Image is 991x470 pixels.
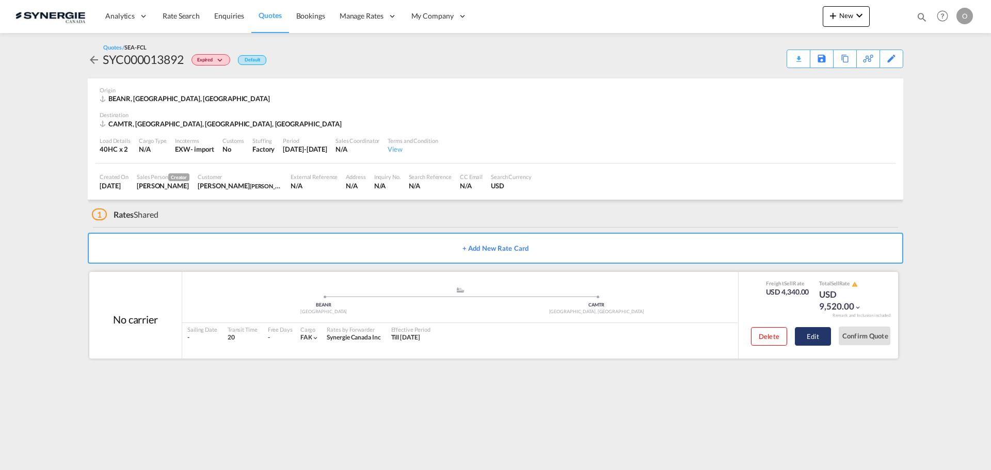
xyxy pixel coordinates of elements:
div: - [187,333,217,342]
div: Load Details [100,137,131,144]
div: Sailing Date [187,326,217,333]
md-icon: icon-download [792,52,805,59]
div: USD 9,520.00 [819,288,871,313]
md-icon: icon-alert [852,281,858,287]
div: USD [491,181,532,190]
span: [PERSON_NAME] [PERSON_NAME] [250,182,337,190]
div: Transit Time [228,326,258,333]
div: Pablo Gomez Saldarriaga [137,181,189,190]
div: Free Days [268,326,293,333]
div: N/A [291,181,338,190]
span: Rates [114,209,134,219]
div: CAMTR, Montreal, QC, Americas [100,119,344,128]
div: CAMTR [460,302,733,309]
div: Address [346,173,365,181]
div: BEANR [187,302,460,309]
span: SEA-FCL [124,44,146,51]
div: Change Status Here [184,51,233,68]
md-icon: icon-chevron-down [853,9,866,22]
md-icon: icon-chevron-down [312,334,319,342]
div: View [388,144,438,154]
div: N/A [409,181,452,190]
div: Created On [100,173,129,181]
div: Customs [222,137,244,144]
div: 20 [228,333,258,342]
span: Manage Rates [340,11,383,21]
div: No [222,144,244,154]
div: - [268,333,270,342]
button: Confirm Quote [839,327,890,345]
div: Quotes /SEA-FCL [103,43,147,51]
button: + Add New Rate Card [88,233,903,264]
div: Rates by Forwarder [327,326,380,333]
div: Kayla Forget [198,181,282,190]
div: N/A [139,144,167,154]
div: N/A [346,181,365,190]
div: Help [934,7,956,26]
div: N/A [374,181,401,190]
span: Creator [168,173,189,181]
div: EXW [175,144,190,154]
div: N/A [460,181,483,190]
div: 40HC x 2 [100,144,131,154]
div: Freight Rate [766,280,809,287]
div: Stuffing [252,137,275,144]
span: Analytics [105,11,135,21]
div: icon-magnify [916,11,928,27]
span: New [827,11,866,20]
div: Inquiry No. [374,173,401,181]
button: icon-plus 400-fgNewicon-chevron-down [823,6,870,27]
div: Change Status Here [191,54,230,66]
span: Synergie Canada Inc [327,333,380,341]
div: - import [190,144,214,154]
div: CC Email [460,173,483,181]
span: 1 [92,208,107,220]
span: Till [DATE] [391,333,420,341]
span: Rate Search [163,11,200,20]
button: Delete [751,327,787,346]
md-icon: icon-chevron-down [215,58,228,63]
div: Effective Period [391,326,430,333]
img: 1f56c880d42311ef80fc7dca854c8e59.png [15,5,85,28]
div: Till 06 Sep 2025 [391,333,420,342]
div: Destination [100,111,891,119]
span: My Company [411,11,454,21]
span: Enquiries [214,11,244,20]
div: [GEOGRAPHIC_DATA] [187,309,460,315]
div: Search Currency [491,173,532,181]
div: Shared [92,209,158,220]
div: 8 Aug 2025 [283,144,327,154]
button: Edit [795,327,831,346]
span: FAK [300,333,312,341]
span: Bookings [296,11,325,20]
div: Period [283,137,327,144]
div: Origin [100,86,891,94]
md-icon: icon-arrow-left [88,54,100,66]
div: Incoterms [175,137,214,144]
div: USD 4,340.00 [766,287,809,297]
md-icon: assets/icons/custom/ship-fill.svg [454,287,467,293]
md-icon: icon-chevron-down [854,304,861,311]
span: Quotes [259,11,281,20]
div: SYC000013892 [103,51,184,68]
div: Terms and Condition [388,137,438,144]
div: Cargo Type [139,137,167,144]
span: Sell [784,280,793,286]
div: Quote PDF is not available at this time [792,50,805,59]
div: [GEOGRAPHIC_DATA], [GEOGRAPHIC_DATA] [460,309,733,315]
div: N/A [335,144,379,154]
button: icon-alert [851,280,858,288]
span: Help [934,7,951,25]
md-icon: icon-magnify [916,11,928,23]
div: icon-arrow-left [88,51,103,68]
div: BEANR, Antwerp, Europe [100,94,273,103]
md-icon: icon-plus 400-fg [827,9,839,22]
span: BEANR, [GEOGRAPHIC_DATA], [GEOGRAPHIC_DATA] [108,94,270,103]
div: Cargo [300,326,319,333]
div: 7 Aug 2025 [100,181,129,190]
span: Sell [831,280,839,286]
div: Save As Template [810,50,833,68]
div: Remark and Inclusion included [825,313,898,318]
div: Sales Person [137,173,189,181]
div: No carrier [113,312,158,327]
